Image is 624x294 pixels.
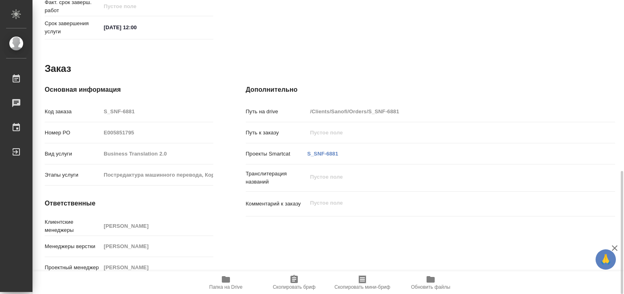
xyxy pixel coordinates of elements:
[246,85,615,95] h4: Дополнительно
[45,85,213,95] h4: Основная информация
[209,284,243,290] span: Папка на Drive
[334,284,390,290] span: Скопировать мини-бриф
[192,271,260,294] button: Папка на Drive
[101,127,213,138] input: Пустое поле
[45,129,101,137] p: Номер РО
[101,0,172,12] input: Пустое поле
[101,220,213,232] input: Пустое поле
[45,218,101,234] p: Клиентские менеджеры
[307,106,584,117] input: Пустое поле
[260,271,328,294] button: Скопировать бриф
[246,170,308,186] p: Транслитерация названий
[396,271,465,294] button: Обновить файлы
[45,242,101,251] p: Менеджеры верстки
[246,108,308,116] p: Путь на drive
[246,129,308,137] p: Путь к заказу
[45,199,213,208] h4: Ответственные
[101,106,213,117] input: Пустое поле
[596,249,616,270] button: 🙏
[101,148,213,160] input: Пустое поле
[328,271,396,294] button: Скопировать мини-бриф
[101,240,213,252] input: Пустое поле
[101,22,172,33] input: ✎ Введи что-нибудь
[599,251,613,268] span: 🙏
[246,150,308,158] p: Проекты Smartcat
[246,200,308,208] p: Комментарий к заказу
[273,284,315,290] span: Скопировать бриф
[101,169,213,181] input: Пустое поле
[45,108,101,116] p: Код заказа
[45,171,101,179] p: Этапы услуги
[307,127,584,138] input: Пустое поле
[45,150,101,158] p: Вид услуги
[45,264,101,272] p: Проектный менеджер
[45,19,101,36] p: Срок завершения услуги
[307,151,338,157] a: S_SNF-6881
[45,62,71,75] h2: Заказ
[411,284,451,290] span: Обновить файлы
[101,262,213,273] input: Пустое поле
